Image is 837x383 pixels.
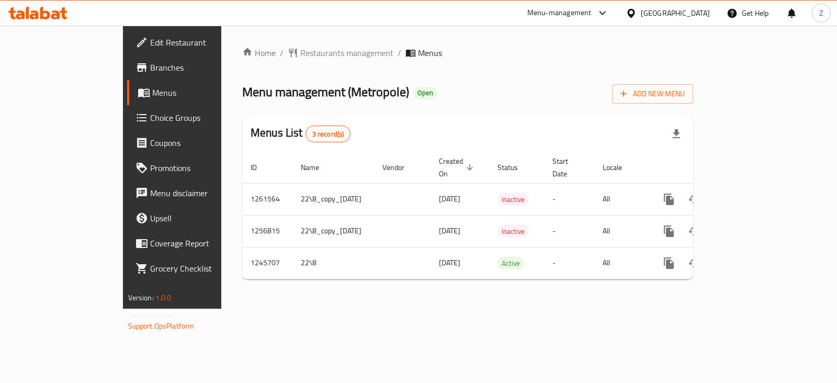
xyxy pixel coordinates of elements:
span: Upsell [150,212,254,224]
span: Menu management ( Metropole ) [242,80,409,104]
a: Menus [127,80,263,105]
td: - [544,247,594,279]
span: Restaurants management [300,47,393,59]
span: Active [497,257,524,269]
span: Open [413,88,437,97]
td: 22\8 [292,247,374,279]
span: Created On [439,155,477,180]
td: 1245707 [242,247,292,279]
li: / [398,47,401,59]
span: Grocery Checklist [150,262,254,275]
button: Change Status [682,219,707,244]
button: more [657,251,682,276]
span: Branches [150,61,254,74]
div: Total records count [306,126,351,142]
a: Grocery Checklist [127,256,263,281]
span: Menus [418,47,442,59]
span: Menu disclaimer [150,187,254,199]
span: [DATE] [439,192,460,206]
button: more [657,219,682,244]
span: ID [251,161,270,174]
span: 3 record(s) [306,129,350,139]
span: Coverage Report [150,237,254,250]
th: Actions [648,152,765,184]
span: Add New Menu [620,87,685,100]
a: Coupons [127,130,263,155]
span: Locale [603,161,636,174]
span: Coupons [150,137,254,149]
td: 22\8_copy_[DATE] [292,215,374,247]
td: 1261564 [242,183,292,215]
td: All [594,247,648,279]
td: 22\8_copy_[DATE] [292,183,374,215]
h2: Menus List [251,125,350,142]
li: / [280,47,284,59]
span: Inactive [497,194,529,206]
div: Menu-management [527,7,592,19]
button: more [657,187,682,212]
td: - [544,183,594,215]
button: Change Status [682,251,707,276]
span: Inactive [497,226,529,238]
span: Status [497,161,531,174]
button: Add New Menu [612,84,693,104]
span: 1.0.0 [155,291,172,305]
div: Inactive [497,193,529,206]
div: [GEOGRAPHIC_DATA] [641,7,710,19]
span: Version: [128,291,154,305]
span: Vendor [382,161,418,174]
span: Menus [152,86,254,99]
span: [DATE] [439,224,460,238]
td: - [544,215,594,247]
span: Start Date [552,155,582,180]
span: Name [301,161,333,174]
div: Open [413,87,437,99]
span: Get support on: [128,309,176,322]
td: 1256815 [242,215,292,247]
div: Export file [664,121,689,147]
td: All [594,183,648,215]
span: Choice Groups [150,111,254,124]
a: Menu disclaimer [127,181,263,206]
a: Upsell [127,206,263,231]
a: Restaurants management [288,47,393,59]
a: Choice Groups [127,105,263,130]
a: Coverage Report [127,231,263,256]
div: Inactive [497,225,529,238]
nav: breadcrumb [242,47,693,59]
span: Promotions [150,162,254,174]
a: Support.OpsPlatform [128,319,195,333]
span: Edit Restaurant [150,36,254,49]
div: Active [497,257,524,269]
a: Branches [127,55,263,80]
span: Z [819,7,823,19]
span: [DATE] [439,256,460,269]
table: enhanced table [242,152,765,279]
td: All [594,215,648,247]
a: Edit Restaurant [127,30,263,55]
a: Promotions [127,155,263,181]
button: Change Status [682,187,707,212]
